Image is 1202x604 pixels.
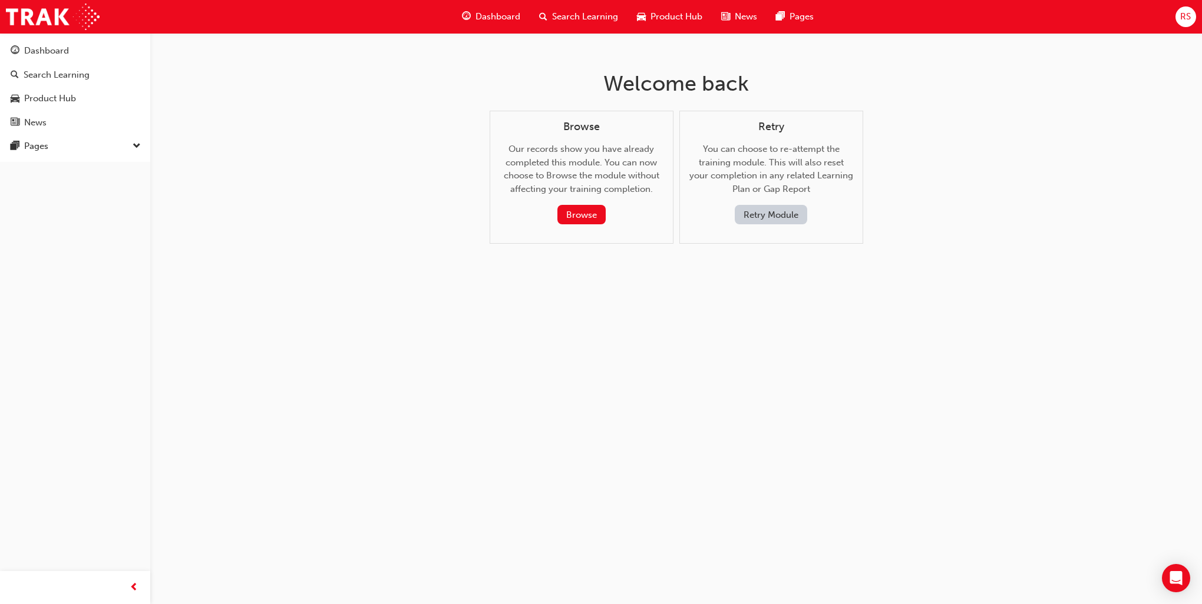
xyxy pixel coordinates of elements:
[500,121,663,134] h4: Browse
[557,205,606,224] button: Browse
[5,112,146,134] a: News
[735,10,757,24] span: News
[475,10,520,24] span: Dashboard
[462,9,471,24] span: guage-icon
[11,118,19,128] span: news-icon
[1162,564,1190,592] div: Open Intercom Messenger
[500,121,663,225] div: Our records show you have already completed this module. You can now choose to Browse the module ...
[453,5,530,29] a: guage-iconDashboard
[5,64,146,86] a: Search Learning
[689,121,853,225] div: You can choose to re-attempt the training module. This will also reset your completion in any rel...
[5,40,146,62] a: Dashboard
[11,94,19,104] span: car-icon
[11,70,19,81] span: search-icon
[5,88,146,109] a: Product Hub
[11,46,19,57] span: guage-icon
[776,9,785,24] span: pages-icon
[5,38,146,135] button: DashboardSearch LearningProduct HubNews
[539,9,547,24] span: search-icon
[790,10,814,24] span: Pages
[24,116,47,130] div: News
[735,205,807,224] button: Retry Module
[628,5,712,29] a: car-iconProduct Hub
[1175,6,1196,27] button: RS
[133,139,141,154] span: down-icon
[721,9,730,24] span: news-icon
[24,92,76,105] div: Product Hub
[6,4,100,30] img: Trak
[1180,10,1191,24] span: RS
[712,5,767,29] a: news-iconNews
[490,71,863,97] h1: Welcome back
[24,140,48,153] div: Pages
[5,135,146,157] button: Pages
[650,10,702,24] span: Product Hub
[11,141,19,152] span: pages-icon
[530,5,628,29] a: search-iconSearch Learning
[637,9,646,24] span: car-icon
[552,10,618,24] span: Search Learning
[689,121,853,134] h4: Retry
[24,44,69,58] div: Dashboard
[130,580,138,595] span: prev-icon
[24,68,90,82] div: Search Learning
[767,5,823,29] a: pages-iconPages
